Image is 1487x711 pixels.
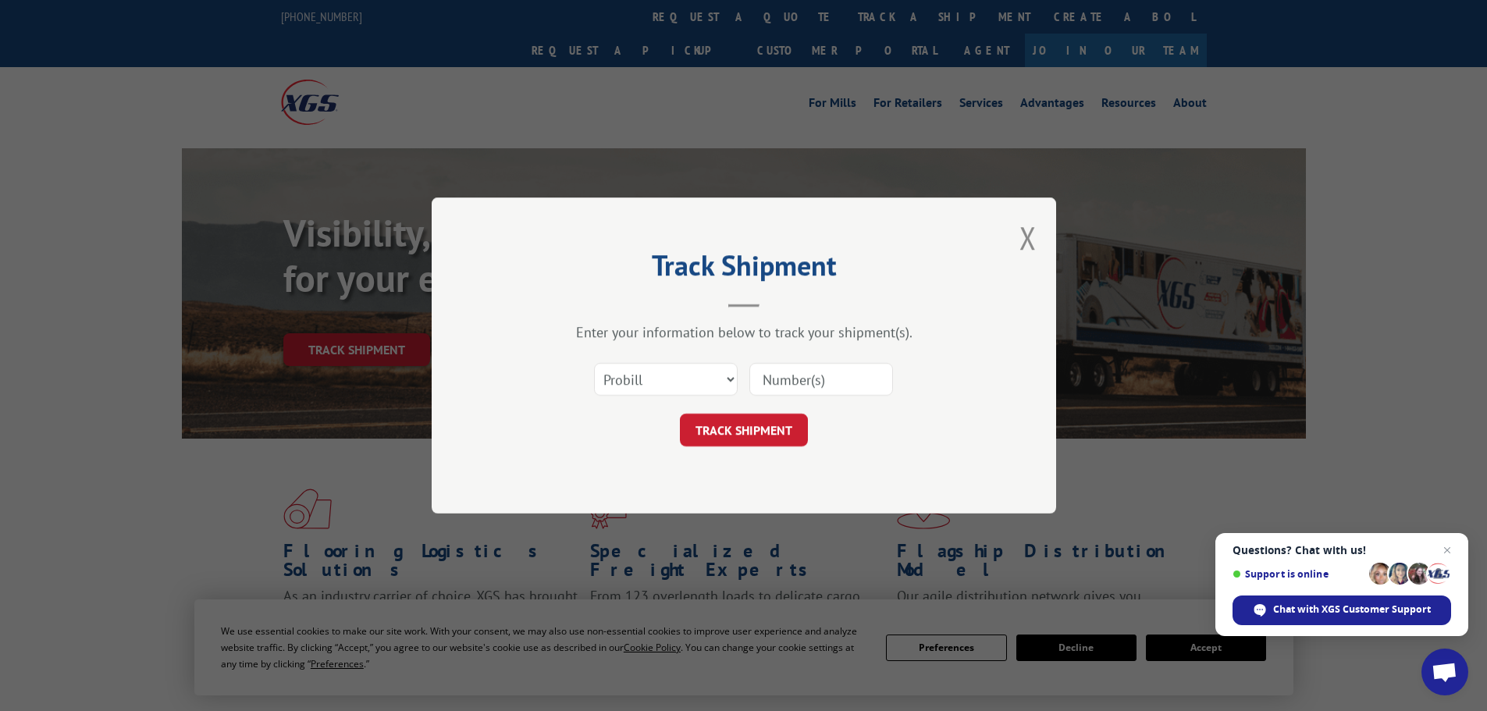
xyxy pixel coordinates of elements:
[1233,544,1451,556] span: Questions? Chat with us!
[1273,603,1431,617] span: Chat with XGS Customer Support
[680,414,808,446] button: TRACK SHIPMENT
[1421,649,1468,695] div: Open chat
[1438,541,1457,560] span: Close chat
[510,323,978,341] div: Enter your information below to track your shipment(s).
[1019,217,1037,258] button: Close modal
[510,254,978,284] h2: Track Shipment
[1233,595,1451,625] div: Chat with XGS Customer Support
[1233,568,1364,580] span: Support is online
[749,363,893,396] input: Number(s)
